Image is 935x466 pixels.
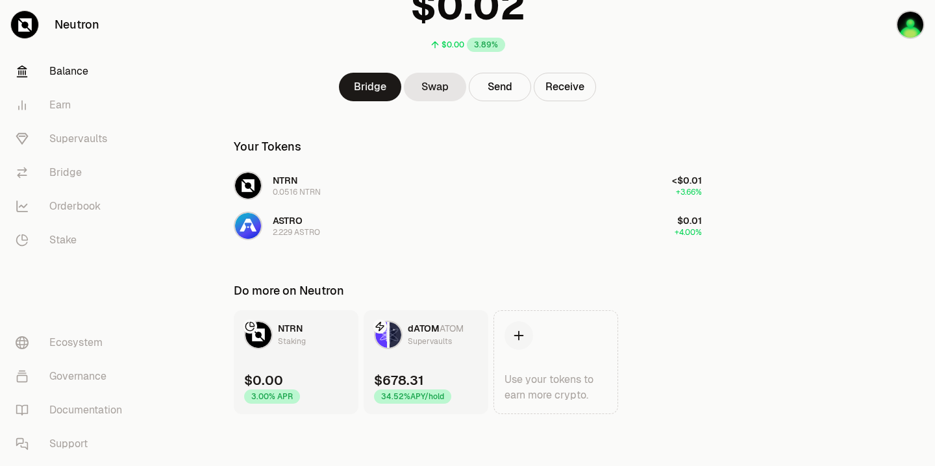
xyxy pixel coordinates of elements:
[5,55,140,88] a: Balance
[676,187,702,197] span: +3.66%
[896,10,925,39] img: ATOM 1
[404,73,466,101] a: Swap
[5,360,140,393] a: Governance
[374,371,424,389] div: $678.31
[226,166,710,205] button: NTRN LogoNTRN0.0516 NTRN<$0.01+3.66%
[273,227,320,238] div: 2.229 ASTRO
[442,40,464,50] div: $0.00
[5,223,140,257] a: Stake
[374,389,451,404] div: 34.52% APY/hold
[235,173,261,199] img: NTRN Logo
[493,310,618,414] a: Use your tokens to earn more crypto.
[469,73,531,101] button: Send
[5,326,140,360] a: Ecosystem
[244,371,283,389] div: $0.00
[235,213,261,239] img: ASTRO Logo
[234,310,358,414] a: NTRN LogoNTRNStaking$0.003.00% APR
[534,73,596,101] button: Receive
[677,215,702,227] span: $0.01
[273,187,321,197] div: 0.0516 NTRN
[278,335,306,348] div: Staking
[273,175,297,186] span: NTRN
[5,393,140,427] a: Documentation
[505,372,607,403] div: Use your tokens to earn more crypto.
[226,206,710,245] button: ASTRO LogoASTRO2.229 ASTRO$0.01+4.00%
[234,282,344,300] div: Do more on Neutron
[5,427,140,461] a: Support
[440,323,464,334] span: ATOM
[278,323,303,334] span: NTRN
[408,323,440,334] span: dATOM
[375,322,387,348] img: dATOM Logo
[672,175,702,186] span: <$0.01
[234,138,301,156] div: Your Tokens
[244,389,300,404] div: 3.00% APR
[339,73,401,101] a: Bridge
[5,156,140,190] a: Bridge
[364,310,488,414] a: dATOM LogoATOM LogodATOMATOMSupervaults$678.3134.52%APY/hold
[245,322,271,348] img: NTRN Logo
[467,38,505,52] div: 3.89%
[390,322,401,348] img: ATOM Logo
[5,190,140,223] a: Orderbook
[408,335,452,348] div: Supervaults
[5,88,140,122] a: Earn
[273,215,303,227] span: ASTRO
[675,227,702,238] span: +4.00%
[5,122,140,156] a: Supervaults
